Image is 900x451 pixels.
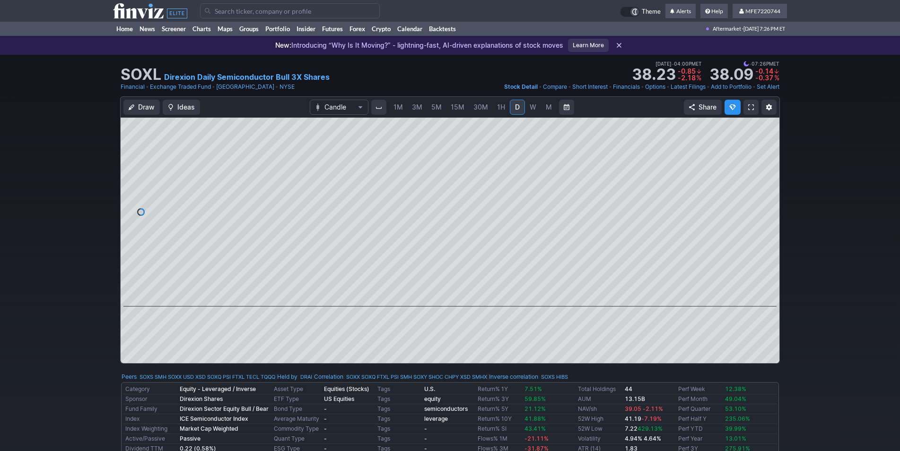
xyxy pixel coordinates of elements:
[725,395,746,402] span: 49.04%
[424,385,435,392] a: U.S.
[699,102,717,112] span: Share
[123,100,160,115] button: Draw
[377,372,389,382] a: FTXL
[312,372,487,382] div: | :
[642,7,661,17] span: Theme
[324,405,327,412] b: -
[476,384,523,394] td: Return% 1Y
[524,395,546,402] span: 59.85%
[672,60,674,68] span: •
[655,60,702,68] span: [DATE] 04:00PM ET
[489,373,538,380] a: Inverse correlation
[671,83,706,90] span: Latest Filings
[180,395,223,402] b: Direxion Shares
[195,372,206,382] a: XSD
[123,394,178,404] td: Sponsor
[745,8,780,15] span: MFE7220744
[123,434,178,444] td: Active/Passive
[123,424,178,434] td: Index Weighting
[275,372,312,382] div: | :
[725,405,746,412] span: 53.10%
[346,372,360,382] a: SOXX
[371,100,386,115] button: Interval
[757,82,779,92] a: Set Alert
[761,100,777,115] button: Chart Settings
[678,74,696,82] span: -2.18
[136,22,158,36] a: News
[625,395,645,402] b: 13.15B
[314,373,343,380] a: Correlation
[123,414,178,424] td: Index
[376,434,422,444] td: Tags
[487,372,568,382] div: | :
[121,82,145,92] a: Financial
[389,100,407,115] a: 1M
[576,414,623,424] td: 52W High
[625,435,661,442] small: 4.94% 4.64%
[164,71,330,83] a: Direxion Daily Semiconductor Bull 3X Shares
[262,22,293,36] a: Portfolio
[155,372,166,382] a: SMH
[676,434,723,444] td: Perf Year
[445,372,459,382] a: CHPY
[361,372,376,382] a: SOXQ
[469,100,492,115] a: 30M
[376,384,422,394] td: Tags
[200,3,380,18] input: Search
[725,415,750,422] span: 235.06%
[696,74,701,82] span: %
[310,100,368,115] button: Chart Type
[609,82,612,92] span: •
[272,414,322,424] td: Average Maturity
[122,372,275,382] div: :
[275,82,279,92] span: •
[752,82,756,92] span: •
[676,384,723,394] td: Perf Week
[755,67,773,75] span: -0.14
[426,22,459,36] a: Backtests
[123,404,178,414] td: Fund Family
[541,372,555,382] a: SOXS
[638,425,663,432] span: 429.13%
[324,425,327,432] b: -
[393,103,403,111] span: 1M
[319,22,346,36] a: Futures
[576,404,623,414] td: NAV/sh
[559,100,574,115] button: Range
[524,425,546,432] span: 43.41%
[676,394,723,404] td: Perf Month
[684,100,722,115] button: Share
[177,102,195,112] span: Ideas
[324,102,354,112] span: Candle
[207,372,221,382] a: SOXQ
[277,373,297,380] a: Held by
[368,22,394,36] a: Crypto
[539,82,542,92] span: •
[428,372,443,382] a: SHOC
[625,415,662,422] b: 41.19
[572,82,608,92] a: Short Interest
[743,100,759,115] a: Fullscreen
[497,103,505,111] span: 1H
[189,22,214,36] a: Charts
[625,425,663,432] b: 7.22
[725,435,746,442] span: 13.01%
[431,103,442,111] span: 5M
[641,415,662,422] span: -7.19%
[625,385,632,392] b: 44
[576,434,623,444] td: Volatility
[446,100,469,115] a: 15M
[493,100,509,115] a: 1H
[272,434,322,444] td: Quant Type
[272,424,322,434] td: Commodity Type
[424,395,441,402] a: equity
[216,82,274,92] a: [GEOGRAPHIC_DATA]
[476,404,523,414] td: Return% 5Y
[676,404,723,414] td: Perf Quarter
[261,372,275,382] a: TQQQ
[645,82,665,92] a: Options
[412,103,422,111] span: 3M
[324,385,369,392] b: Equities (Stocks)
[733,4,787,19] a: MFE7220744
